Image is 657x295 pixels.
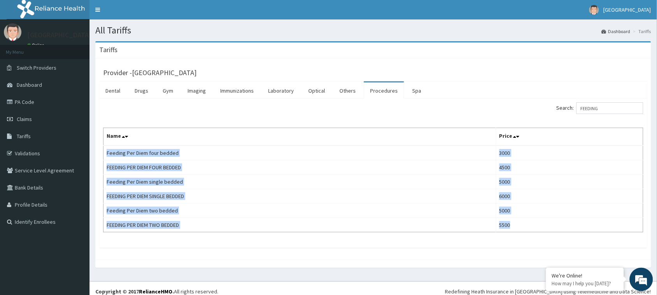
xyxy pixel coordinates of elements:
[214,83,260,99] a: Immunizations
[104,128,496,146] th: Name
[496,218,643,232] td: 5500
[496,189,643,204] td: 6000
[589,5,599,15] img: User Image
[99,83,126,99] a: Dental
[364,83,404,99] a: Procedures
[576,102,643,114] input: Search:
[27,32,91,39] p: [GEOGRAPHIC_DATA]
[17,64,56,71] span: Switch Providers
[496,175,643,189] td: 5000
[14,39,32,58] img: d_794563401_company_1708531726252_794563401
[631,28,651,35] li: Tariffs
[128,4,146,23] div: Minimize live chat window
[496,146,643,160] td: 3000
[27,42,46,48] a: Online
[104,160,496,175] td: FEEDING PER DIEM FOUR BEDDED
[496,128,643,146] th: Price
[104,189,496,204] td: FEEDING PER DIEM SINGLE BEDDED
[95,25,651,35] h1: All Tariffs
[333,83,362,99] a: Others
[496,160,643,175] td: 4500
[602,28,631,35] a: Dashboard
[4,23,21,41] img: User Image
[406,83,427,99] a: Spa
[17,116,32,123] span: Claims
[262,83,300,99] a: Laboratory
[302,83,331,99] a: Optical
[104,204,496,218] td: Feeding Per Diem two bedded
[104,218,496,232] td: FEEDING PER DIEM TWO BEDDED
[139,288,172,295] a: RelianceHMO
[104,146,496,160] td: Feeding Per Diem four bedded
[17,81,42,88] span: Dashboard
[103,69,197,76] h3: Provider - [GEOGRAPHIC_DATA]
[552,272,618,279] div: We're Online!
[181,83,212,99] a: Imaging
[95,288,174,295] strong: Copyright © 2017 .
[40,44,131,54] div: Chat with us now
[104,175,496,189] td: Feeding Per Diem single bedded
[17,133,31,140] span: Tariffs
[552,280,618,287] p: How may I help you today?
[128,83,155,99] a: Drugs
[604,6,651,13] span: [GEOGRAPHIC_DATA]
[45,98,107,177] span: We're online!
[4,212,148,240] textarea: Type your message and hit 'Enter'
[557,102,643,114] label: Search:
[496,204,643,218] td: 5000
[99,46,118,53] h3: Tariffs
[156,83,179,99] a: Gym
